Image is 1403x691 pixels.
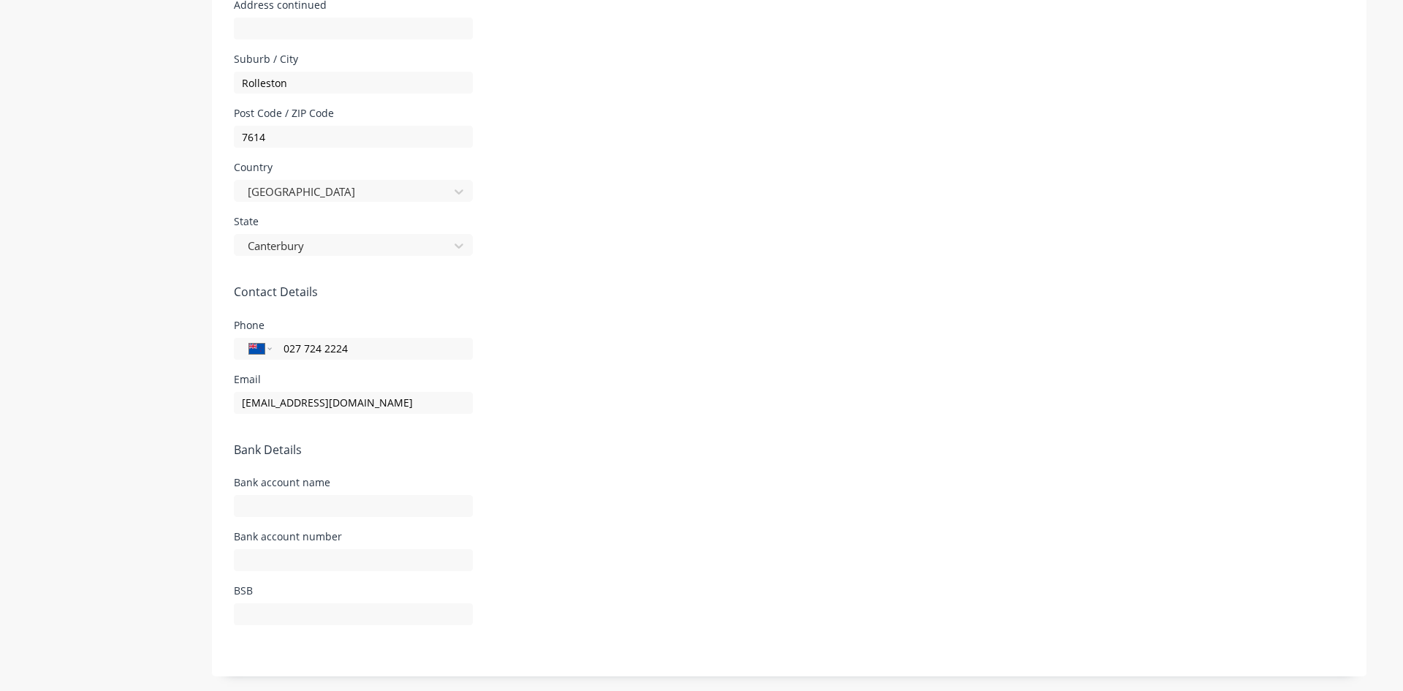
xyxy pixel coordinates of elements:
[234,477,473,488] div: Bank account name
[234,586,473,596] div: BSB
[234,374,473,385] div: Email
[234,443,1345,457] h5: Bank Details
[234,54,473,64] div: Suburb / City
[234,108,473,118] div: Post Code / ZIP Code
[234,162,473,173] div: Country
[234,216,473,227] div: State
[234,285,1345,299] h5: Contact Details
[234,532,473,542] div: Bank account number
[234,320,473,331] div: Phone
